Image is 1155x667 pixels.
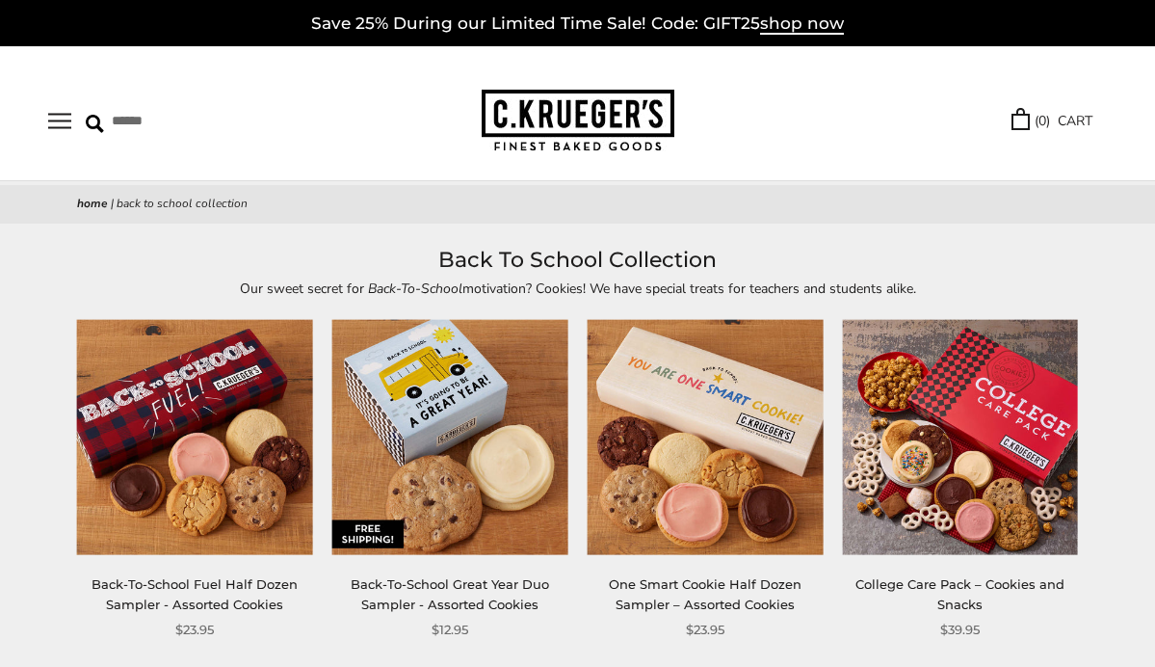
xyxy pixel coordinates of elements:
[609,576,801,612] a: One Smart Cookie Half Dozen Sampler – Assorted Cookies
[77,243,1078,278] h1: Back To School Collection
[240,280,368,298] span: Our sweet secret for
[77,196,108,211] a: Home
[368,280,462,298] em: Back-To-School
[111,196,114,211] span: |
[940,620,980,640] span: $39.95
[842,319,1078,555] img: College Care Pack – Cookies and Snacks
[462,280,916,298] span: motivation? Cookies! We have special treats for teachers and students alike.
[482,90,674,152] img: C.KRUEGER'S
[332,319,568,555] img: Back-To-School Great Year Duo Sampler - Assorted Cookies
[86,115,104,133] img: Search
[432,620,468,640] span: $12.95
[48,113,71,129] button: Open navigation
[1011,110,1092,132] a: (0) CART
[587,319,823,555] img: One Smart Cookie Half Dozen Sampler – Assorted Cookies
[760,13,844,35] span: shop now
[351,576,549,612] a: Back-To-School Great Year Duo Sampler - Assorted Cookies
[311,13,844,35] a: Save 25% During our Limited Time Sale! Code: GIFT25shop now
[86,106,304,136] input: Search
[175,620,214,640] span: $23.95
[117,196,248,211] span: Back To School Collection
[77,319,313,555] img: Back-To-School Fuel Half Dozen Sampler - Assorted Cookies
[686,620,724,640] span: $23.95
[92,576,298,612] a: Back-To-School Fuel Half Dozen Sampler - Assorted Cookies
[855,576,1064,612] a: College Care Pack – Cookies and Snacks
[77,195,1078,214] nav: breadcrumbs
